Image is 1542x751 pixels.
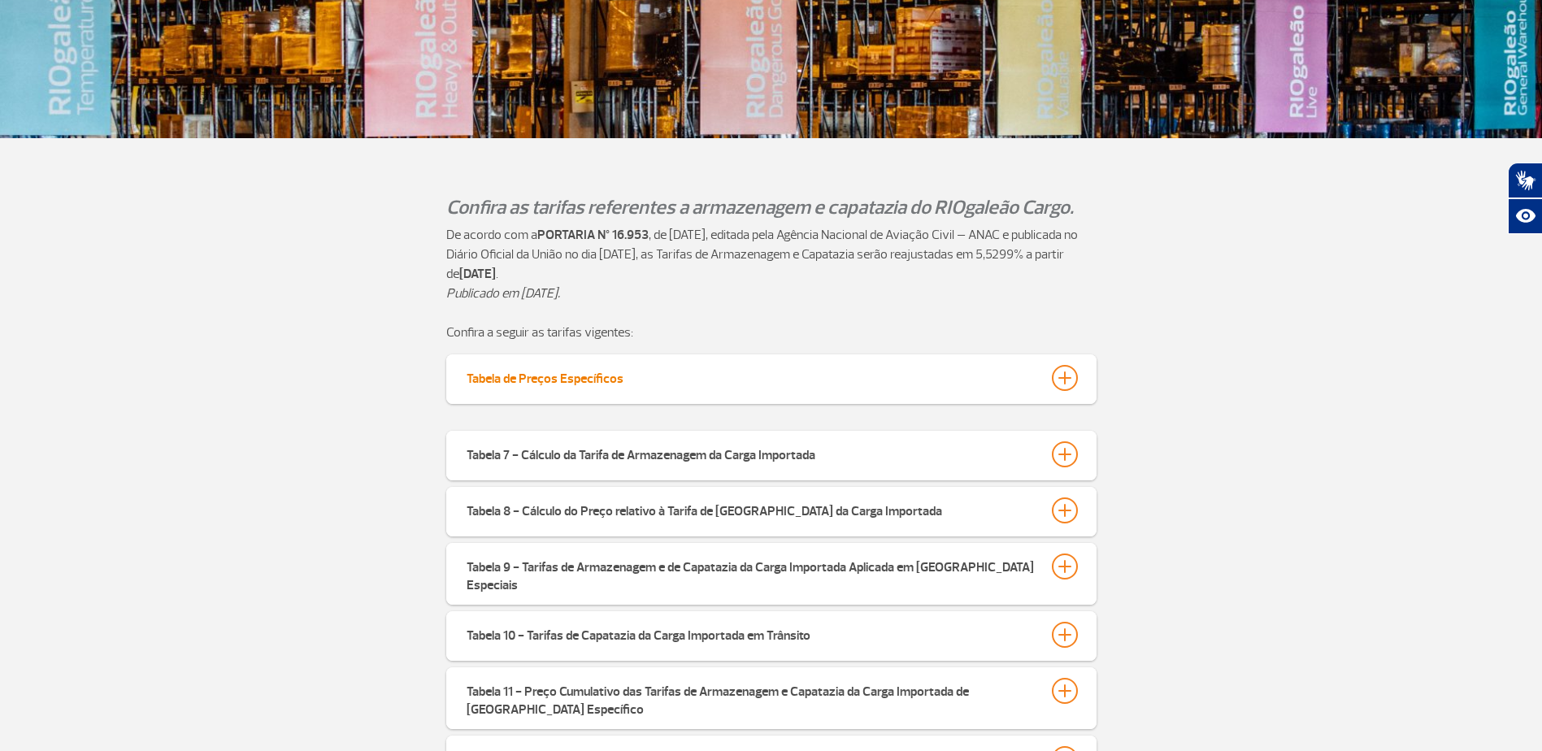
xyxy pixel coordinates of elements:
[1508,198,1542,234] button: Abrir recursos assistivos.
[466,553,1077,595] button: Tabela 9 - Tarifas de Armazenagem e de Capatazia da Carga Importada Aplicada em [GEOGRAPHIC_DATA]...
[467,441,815,464] div: Tabela 7 - Cálculo da Tarifa de Armazenagem da Carga Importada
[467,365,623,388] div: Tabela de Preços Específicos
[466,621,1077,649] button: Tabela 10 - Tarifas de Capatazia da Carga Importada em Trânsito
[446,225,1097,284] p: De acordo com a , de [DATE], editada pela Agência Nacional de Aviação Civil – ANAC e publicada no...
[446,323,1097,342] p: Confira a seguir as tarifas vigentes:
[466,441,1077,468] button: Tabela 7 - Cálculo da Tarifa de Armazenagem da Carga Importada
[466,677,1077,719] button: Tabela 11 - Preço Cumulativo das Tarifas de Armazenagem e Capatazia da Carga Importada de [GEOGRA...
[466,497,1077,524] button: Tabela 8 - Cálculo do Preço relativo à Tarifa de [GEOGRAPHIC_DATA] da Carga Importada
[467,553,1036,594] div: Tabela 9 - Tarifas de Armazenagem e de Capatazia da Carga Importada Aplicada em [GEOGRAPHIC_DATA]...
[1508,163,1542,198] button: Abrir tradutor de língua de sinais.
[459,266,496,282] strong: [DATE]
[466,364,1077,392] button: Tabela de Preços Específicos
[467,622,810,645] div: Tabela 10 - Tarifas de Capatazia da Carga Importada em Trânsito
[1508,163,1542,234] div: Plugin de acessibilidade da Hand Talk.
[446,193,1097,221] p: Confira as tarifas referentes a armazenagem e capatazia do RIOgaleão Cargo.
[467,678,1036,718] div: Tabela 11 - Preço Cumulativo das Tarifas de Armazenagem e Capatazia da Carga Importada de [GEOGRA...
[537,227,649,243] strong: PORTARIA Nº 16.953
[446,285,560,302] em: Publicado em [DATE].
[467,497,942,520] div: Tabela 8 - Cálculo do Preço relativo à Tarifa de [GEOGRAPHIC_DATA] da Carga Importada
